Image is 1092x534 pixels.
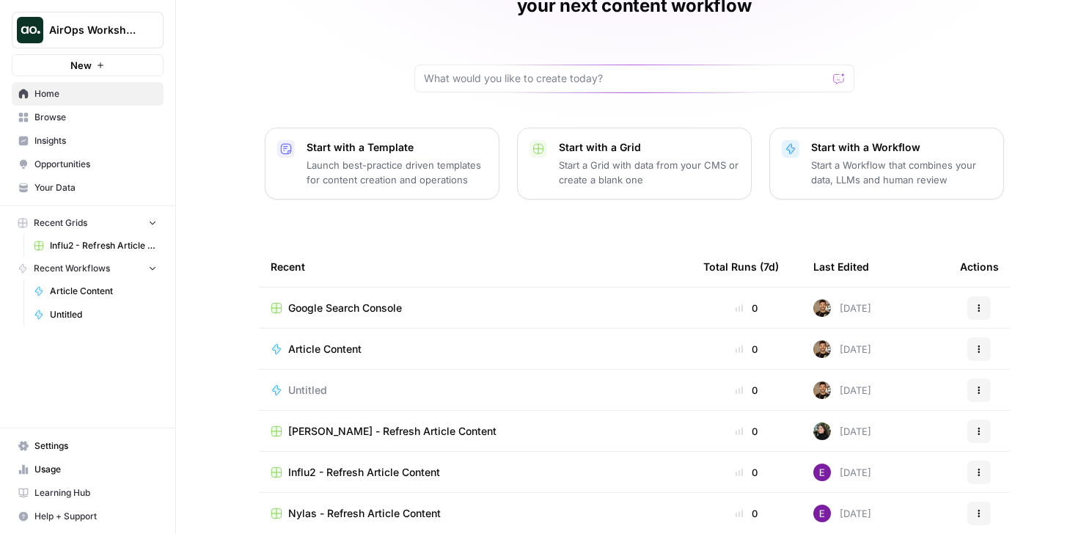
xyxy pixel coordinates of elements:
p: Start a Workflow that combines your data, LLMs and human review [811,158,992,187]
a: Settings [12,434,164,458]
button: Workspace: AirOps Workshops [12,12,164,48]
a: Influ2 - Refresh Article Content [271,465,680,480]
span: Article Content [288,342,362,356]
div: 0 [703,383,790,398]
a: Opportunities [12,153,164,176]
p: Launch best-practice driven templates for content creation and operations [307,158,487,187]
img: 36rz0nf6lyfqsoxlb67712aiq2cf [813,299,831,317]
a: Learning Hub [12,481,164,505]
span: Home [34,87,157,100]
div: 0 [703,506,790,521]
a: Nylas - Refresh Article Content [271,506,680,521]
div: [DATE] [813,464,871,481]
img: 36rz0nf6lyfqsoxlb67712aiq2cf [813,381,831,399]
a: [PERSON_NAME] - Refresh Article Content [271,424,680,439]
div: 0 [703,342,790,356]
a: Article Content [27,279,164,303]
p: Start with a Template [307,140,487,155]
span: Untitled [288,383,327,398]
span: Influ2 - Refresh Article Content [288,465,440,480]
span: Recent Grids [34,216,87,230]
span: Nylas - Refresh Article Content [288,506,441,521]
div: [DATE] [813,340,871,358]
img: AirOps Workshops Logo [17,17,43,43]
span: Opportunities [34,158,157,171]
div: [DATE] [813,423,871,440]
div: Recent [271,246,680,287]
a: Insights [12,129,164,153]
p: Start with a Workflow [811,140,992,155]
div: [DATE] [813,505,871,522]
div: 0 [703,301,790,315]
button: Start with a WorkflowStart a Workflow that combines your data, LLMs and human review [769,128,1004,200]
div: Actions [960,246,999,287]
span: Settings [34,439,157,453]
div: 0 [703,424,790,439]
button: Help + Support [12,505,164,528]
img: 36rz0nf6lyfqsoxlb67712aiq2cf [813,340,831,358]
a: Home [12,82,164,106]
span: Article Content [50,285,157,298]
input: What would you like to create today? [424,71,827,86]
img: tb834r7wcu795hwbtepf06oxpmnl [813,464,831,481]
span: Influ2 - Refresh Article Content [50,239,157,252]
a: Your Data [12,176,164,200]
span: Recent Workflows [34,262,110,275]
span: Usage [34,463,157,476]
div: [DATE] [813,299,871,317]
span: [PERSON_NAME] - Refresh Article Content [288,424,496,439]
div: [DATE] [813,381,871,399]
span: AirOps Workshops [49,23,138,37]
span: Insights [34,134,157,147]
span: Help + Support [34,510,157,523]
a: Article Content [271,342,680,356]
span: Google Search Console [288,301,402,315]
span: Browse [34,111,157,124]
button: Start with a TemplateLaunch best-practice driven templates for content creation and operations [265,128,499,200]
a: Google Search Console [271,301,680,315]
a: Browse [12,106,164,129]
span: Untitled [50,308,157,321]
div: Last Edited [813,246,869,287]
button: Recent Grids [12,212,164,234]
div: 0 [703,465,790,480]
p: Start a Grid with data from your CMS or create a blank one [559,158,739,187]
a: Influ2 - Refresh Article Content [27,234,164,257]
span: Your Data [34,181,157,194]
a: Untitled [27,303,164,326]
div: Total Runs (7d) [703,246,779,287]
img: eoqc67reg7z2luvnwhy7wyvdqmsw [813,423,831,440]
span: New [70,58,92,73]
p: Start with a Grid [559,140,739,155]
img: tb834r7wcu795hwbtepf06oxpmnl [813,505,831,522]
button: New [12,54,164,76]
span: Learning Hub [34,486,157,500]
a: Untitled [271,383,680,398]
button: Start with a GridStart a Grid with data from your CMS or create a blank one [517,128,752,200]
a: Usage [12,458,164,481]
button: Recent Workflows [12,257,164,279]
